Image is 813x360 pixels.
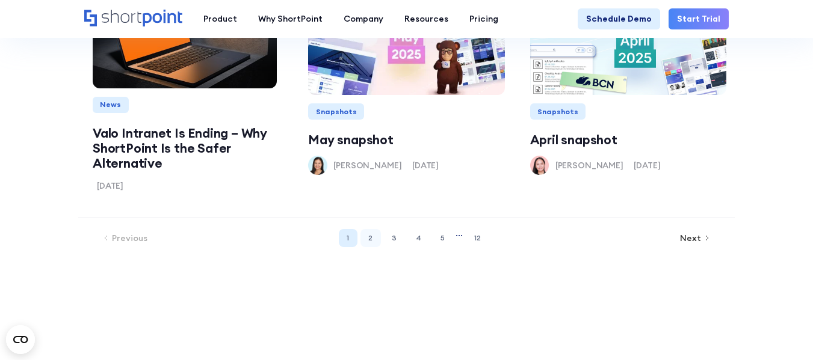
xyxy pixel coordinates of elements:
p: [DATE] [634,159,660,172]
div: Resources [404,13,448,25]
div: News [93,97,129,113]
p: [PERSON_NAME] [333,159,401,172]
a: Schedule Demo [578,8,660,29]
iframe: Chat Widget [753,302,813,360]
p: [DATE] [97,180,123,192]
a: 5 [432,229,453,248]
a: May snapshot [308,132,504,147]
a: Resources [394,8,459,29]
a: 2 [360,229,381,248]
a: April snapshot [530,132,726,147]
div: Snapshots [530,103,586,120]
a: Valo Intranet Is Ending – Why ShortPoint Is the Safer Alternative [93,126,277,171]
a: 4 [408,229,430,248]
a: Next Page [668,228,723,248]
div: Next [680,234,701,242]
a: 3 [384,229,405,248]
a: Start Trial [669,8,729,29]
a: 12 [466,229,489,248]
a: 1 [339,229,357,248]
div: List [84,228,729,248]
div: ... [456,229,463,248]
div: Previous [112,234,147,242]
div: Snapshots [308,103,364,120]
a: Company [333,8,394,29]
p: [PERSON_NAME] [555,159,623,172]
button: Open CMP widget [6,325,35,354]
div: Pricing [469,13,498,25]
a: Previous Page [90,228,159,248]
div: Product [203,13,237,25]
a: Home [84,10,182,28]
p: [DATE] [412,159,439,172]
a: Pricing [459,8,509,29]
a: Product [193,8,247,29]
div: Company [344,13,383,25]
div: Why ShortPoint [258,13,323,25]
a: Why ShortPoint [247,8,333,29]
